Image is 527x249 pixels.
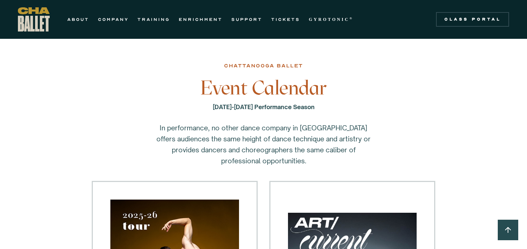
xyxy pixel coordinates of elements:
[145,77,382,99] h3: Event Calendar
[67,15,89,24] a: ABOUT
[154,122,373,166] p: In performance, no other dance company in [GEOGRAPHIC_DATA] offers audiences the same height of d...
[440,16,505,22] div: Class Portal
[309,15,353,24] a: GYROTONIC®
[179,15,223,24] a: ENRICHMENT
[98,15,129,24] a: COMPANY
[137,15,170,24] a: TRAINING
[349,16,353,20] sup: ®
[213,103,315,111] strong: [DATE]-[DATE] Performance Season
[271,15,300,24] a: TICKETS
[436,12,509,27] a: Class Portal
[309,17,349,22] strong: GYROTONIC
[231,15,262,24] a: SUPPORT
[18,7,50,31] a: home
[224,62,303,70] div: chattanooga ballet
